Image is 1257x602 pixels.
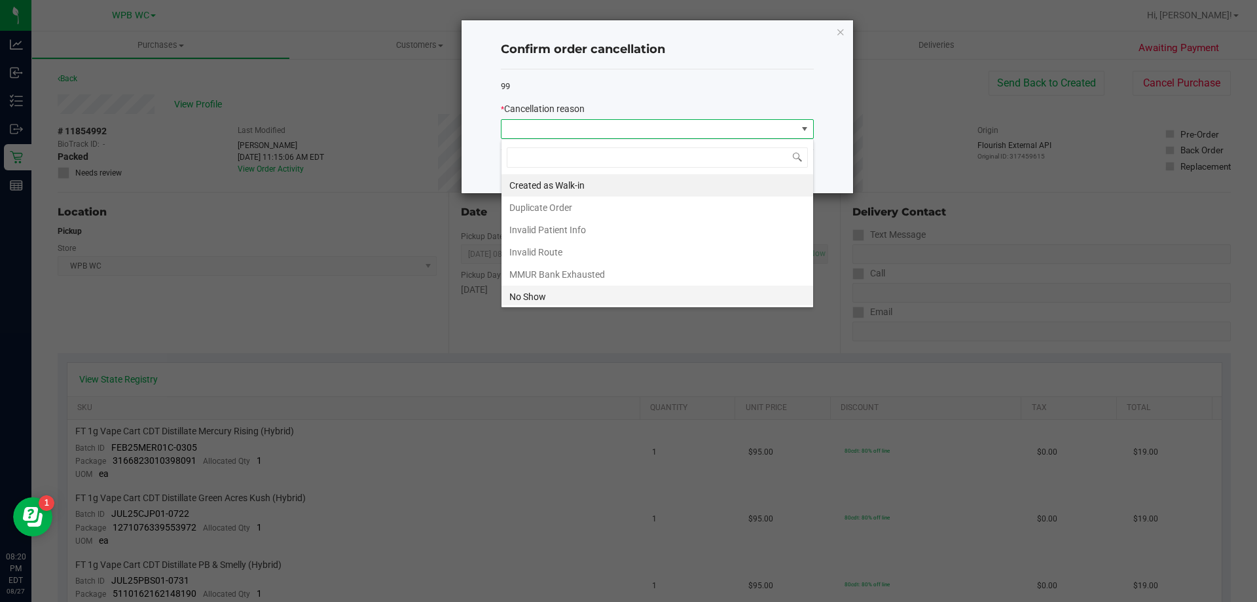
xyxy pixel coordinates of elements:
li: Invalid Route [501,241,813,263]
li: No Show [501,286,813,308]
h4: Confirm order cancellation [501,41,814,58]
button: Close [836,24,845,39]
iframe: Resource center [13,497,52,536]
iframe: Resource center unread badge [39,495,54,511]
li: Invalid Patient Info [501,219,813,241]
li: Created as Walk-in [501,174,813,197]
span: Cancellation reason [504,103,585,114]
li: MMUR Bank Exhausted [501,263,813,286]
span: 99 [501,81,510,91]
li: Duplicate Order [501,197,813,219]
